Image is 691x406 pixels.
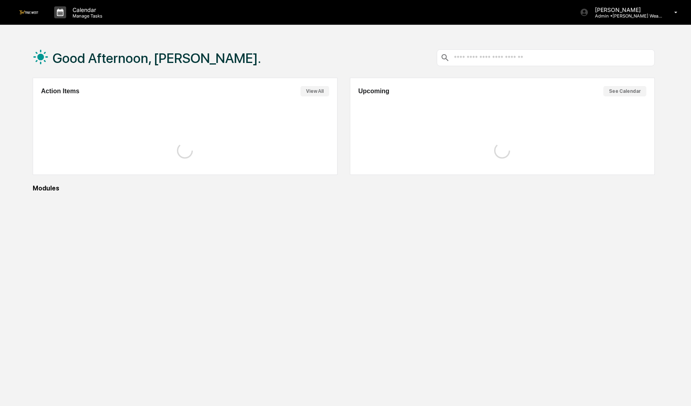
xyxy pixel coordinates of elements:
[19,10,38,14] img: logo
[358,88,389,95] h2: Upcoming
[66,13,106,19] p: Manage Tasks
[41,88,79,95] h2: Action Items
[33,184,655,192] div: Modules
[603,86,646,96] button: See Calendar
[53,50,261,66] h1: Good Afternoon, [PERSON_NAME].
[300,86,329,96] button: View All
[589,13,663,19] p: Admin • [PERSON_NAME] Wealth
[66,6,106,13] p: Calendar
[589,6,663,13] p: [PERSON_NAME]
